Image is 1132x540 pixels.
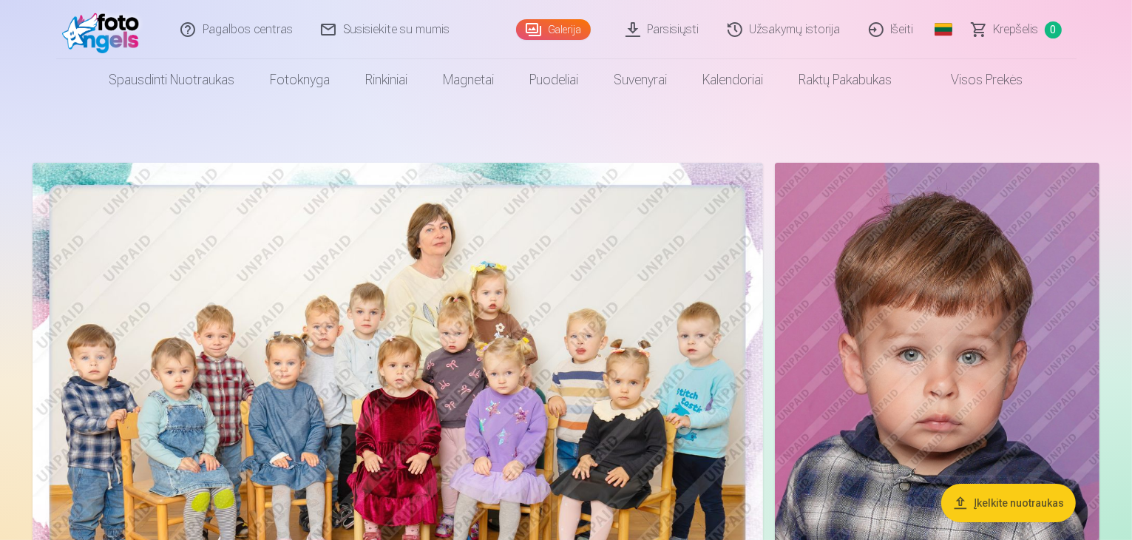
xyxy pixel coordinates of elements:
a: Fotoknyga [253,59,348,101]
a: Visos prekės [910,59,1041,101]
span: Krepšelis [994,21,1039,38]
a: Galerija [516,19,591,40]
img: /fa2 [62,6,147,53]
a: Puodeliai [512,59,597,101]
a: Suvenyrai [597,59,685,101]
button: Įkelkite nuotraukas [941,484,1076,522]
a: Magnetai [426,59,512,101]
a: Kalendoriai [685,59,782,101]
a: Rinkiniai [348,59,426,101]
a: Spausdinti nuotraukas [92,59,253,101]
span: 0 [1045,21,1062,38]
a: Raktų pakabukas [782,59,910,101]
